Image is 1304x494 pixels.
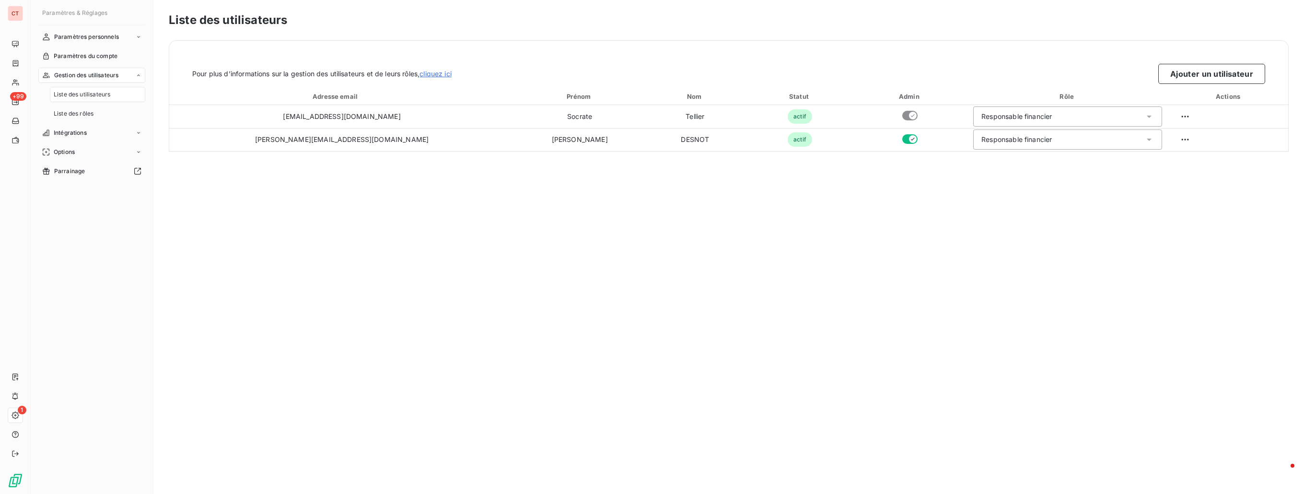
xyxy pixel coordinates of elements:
[514,105,645,128] td: Socrate
[645,88,745,105] th: Toggle SortBy
[42,9,107,16] span: Paramètres & Réglages
[1158,64,1265,84] button: Ajouter un utilisateur
[645,128,745,151] td: DESNOT
[169,128,514,151] td: [PERSON_NAME][EMAIL_ADDRESS][DOMAIN_NAME]
[967,92,1168,101] div: Rôle
[38,48,145,64] a: Paramètres du compte
[171,92,512,101] div: Adresse email
[169,88,514,105] th: Toggle SortBy
[169,105,514,128] td: [EMAIL_ADDRESS][DOMAIN_NAME]
[747,92,852,101] div: Statut
[54,52,117,60] span: Paramètres du compte
[514,128,645,151] td: [PERSON_NAME]
[54,167,85,176] span: Parrainage
[981,112,1052,121] div: Responsable financier
[419,70,452,78] a: cliquez ici
[647,92,743,101] div: Nom
[981,135,1052,144] div: Responsable financier
[516,92,643,101] div: Prénom
[788,132,812,147] span: actif
[1172,92,1286,101] div: Actions
[514,88,645,105] th: Toggle SortBy
[745,88,854,105] th: Toggle SortBy
[50,106,145,121] a: Liste des rôles
[192,69,452,79] span: Pour plus d’informations sur la gestion des utilisateurs et de leurs rôles,
[857,92,964,101] div: Admin
[18,406,26,414] span: 1
[8,473,23,488] img: Logo LeanPay
[169,12,1289,29] h3: Liste des utilisateurs
[1271,461,1294,484] iframe: Intercom live chat
[645,105,745,128] td: Tellier
[50,87,145,102] a: Liste des utilisateurs
[10,92,26,101] span: +99
[54,90,110,99] span: Liste des utilisateurs
[54,129,87,137] span: Intégrations
[788,109,812,124] span: actif
[54,71,119,80] span: Gestion des utilisateurs
[54,148,75,156] span: Options
[54,33,119,41] span: Paramètres personnels
[38,164,145,179] a: Parrainage
[8,6,23,21] div: CT
[54,109,93,118] span: Liste des rôles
